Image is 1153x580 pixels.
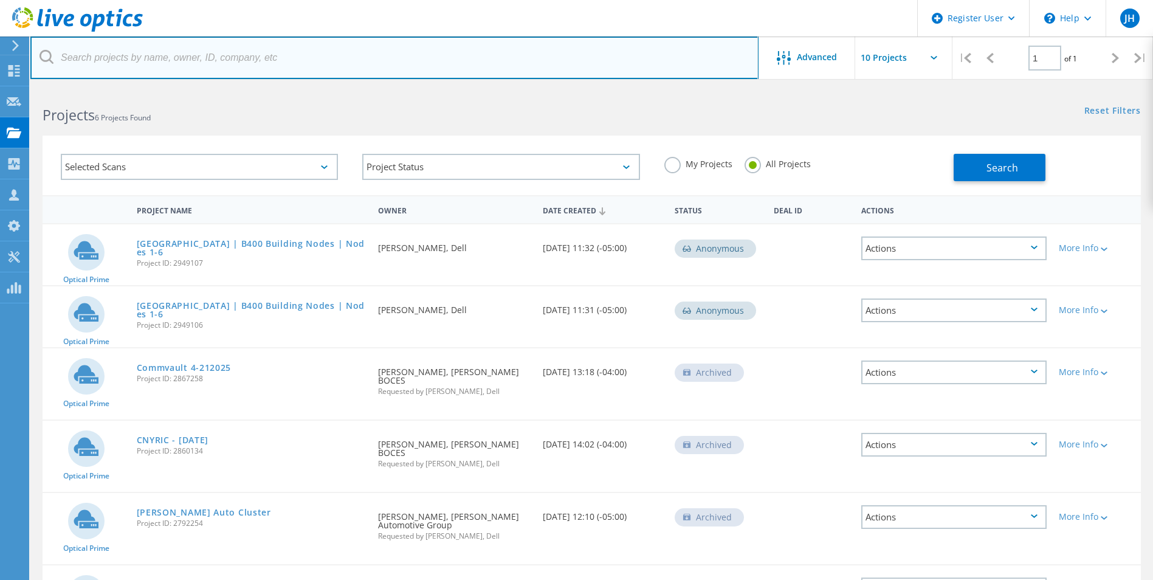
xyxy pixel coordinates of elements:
div: Deal Id [768,198,856,221]
span: Optical Prime [63,276,109,283]
a: [PERSON_NAME] Auto Cluster [137,508,271,517]
div: Status [669,198,768,221]
div: Date Created [537,198,669,221]
span: Requested by [PERSON_NAME], Dell [378,533,531,540]
div: Anonymous [675,302,756,320]
span: Optical Prime [63,338,109,345]
div: [PERSON_NAME], Dell [372,224,537,264]
label: All Projects [745,157,811,168]
div: [DATE] 14:02 (-04:00) [537,421,669,461]
span: Requested by [PERSON_NAME], Dell [378,460,531,468]
a: [GEOGRAPHIC_DATA] | B400 Building Nodes | Nodes 1-6 [137,302,367,319]
div: More Info [1059,513,1135,521]
div: More Info [1059,368,1135,376]
div: [PERSON_NAME], Dell [372,286,537,326]
div: Archived [675,508,744,526]
span: Optical Prime [63,400,109,407]
div: More Info [1059,440,1135,449]
div: Anonymous [675,240,756,258]
span: Requested by [PERSON_NAME], Dell [378,388,531,395]
div: More Info [1059,244,1135,252]
span: Optical Prime [63,472,109,480]
span: Search [986,161,1018,174]
div: [PERSON_NAME], [PERSON_NAME] BOCES [372,348,537,407]
a: Commvault 4-212025 [137,364,232,372]
a: Live Optics Dashboard [12,26,143,34]
button: Search [954,154,1045,181]
div: Owner [372,198,537,221]
span: Project ID: 2949106 [137,322,367,329]
svg: \n [1044,13,1055,24]
div: Project Name [131,198,373,221]
span: Project ID: 2867258 [137,375,367,382]
label: My Projects [664,157,732,168]
div: Actions [861,236,1047,260]
div: Actions [855,198,1053,221]
div: Actions [861,505,1047,529]
span: JH [1124,13,1135,23]
div: More Info [1059,306,1135,314]
span: Advanced [797,53,837,61]
div: Archived [675,364,744,382]
div: Project Status [362,154,639,180]
span: of 1 [1064,54,1077,64]
input: Search projects by name, owner, ID, company, etc [30,36,759,79]
span: Optical Prime [63,545,109,552]
div: Actions [861,433,1047,457]
a: CNYRIC - [DATE] [137,436,209,444]
span: Project ID: 2949107 [137,260,367,267]
div: [PERSON_NAME], [PERSON_NAME] Automotive Group [372,493,537,552]
span: Project ID: 2860134 [137,447,367,455]
div: | [1128,36,1153,80]
div: Archived [675,436,744,454]
a: [GEOGRAPHIC_DATA] | B400 Building Nodes | Nodes 1-6 [137,240,367,257]
b: Projects [43,105,95,125]
div: [DATE] 11:31 (-05:00) [537,286,669,326]
div: [PERSON_NAME], [PERSON_NAME] BOCES [372,421,537,480]
div: [DATE] 13:18 (-04:00) [537,348,669,388]
div: | [952,36,977,80]
div: [DATE] 11:32 (-05:00) [537,224,669,264]
div: Actions [861,299,1047,322]
a: Reset Filters [1084,106,1141,117]
span: Project ID: 2792254 [137,520,367,527]
div: [DATE] 12:10 (-05:00) [537,493,669,533]
span: 6 Projects Found [95,112,151,123]
div: Actions [861,361,1047,384]
div: Selected Scans [61,154,338,180]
